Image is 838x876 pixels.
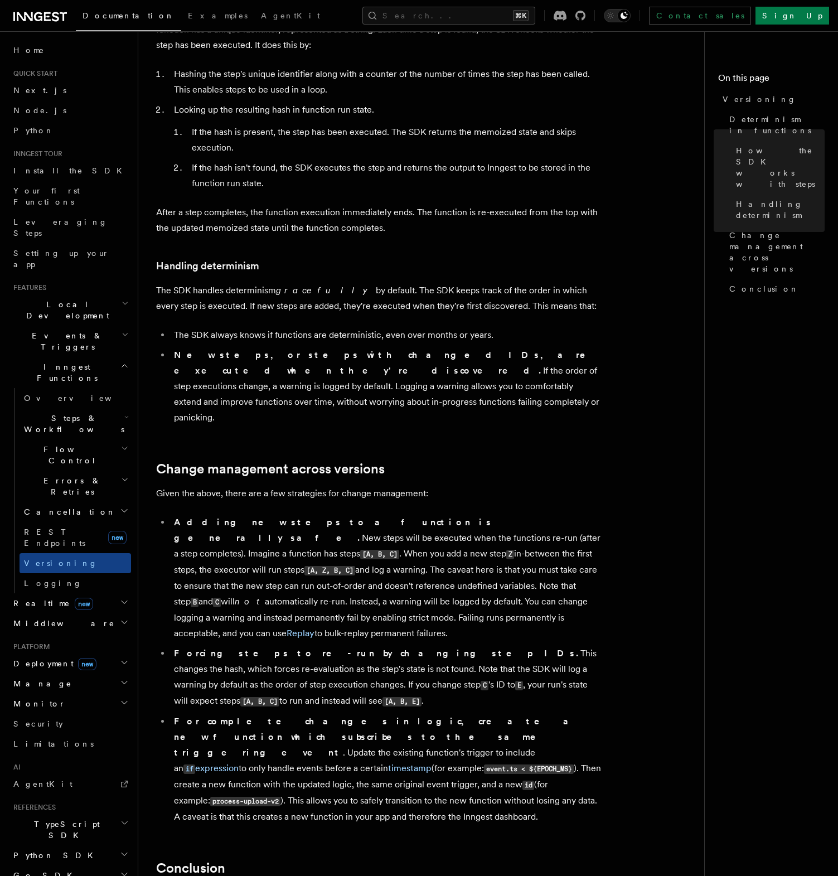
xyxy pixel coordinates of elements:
[9,388,131,593] div: Inngest Functions
[156,486,602,501] p: Given the above, there are a few strategies for change management:
[20,475,121,497] span: Errors & Retries
[188,11,248,20] span: Examples
[725,279,825,299] a: Conclusion
[729,230,825,274] span: Change management across versions
[9,330,122,352] span: Events & Triggers
[515,681,523,690] code: E
[13,106,66,115] span: Node.js
[729,283,799,294] span: Conclusion
[13,780,72,788] span: AgentKit
[24,579,82,588] span: Logging
[736,199,825,221] span: Handling determinism
[9,694,131,714] button: Monitor
[9,299,122,321] span: Local Development
[9,674,131,694] button: Manage
[13,45,45,56] span: Home
[9,120,131,141] a: Python
[506,550,514,559] code: Z
[9,654,131,674] button: Deploymentnew
[20,522,131,553] a: REST Endpointsnew
[382,697,422,706] code: [A, B, E]
[20,439,131,471] button: Flow Control
[725,109,825,141] a: Determinism in functions
[9,149,62,158] span: Inngest tour
[729,114,825,136] span: Determinism in functions
[156,258,259,274] a: Handling determinism
[254,3,327,30] a: AgentKit
[276,285,376,296] em: gracefully
[9,642,50,651] span: Platform
[13,86,66,95] span: Next.js
[9,181,131,212] a: Your first Functions
[723,94,796,105] span: Versioning
[108,531,127,544] span: new
[9,40,131,60] a: Home
[20,408,131,439] button: Steps & Workflows
[9,357,131,388] button: Inngest Functions
[188,160,602,191] li: If the hash isn't found, the SDK executes the step and returns the output to Inngest to be stored...
[9,850,100,861] span: Python SDK
[188,124,602,156] li: If the hash is present, the step has been executed. The SDK returns the memoized state and skips ...
[171,66,602,98] li: Hashing the step's unique identifier along with a counter of the number of times the step has bee...
[732,141,825,194] a: How the SDK works with steps
[9,763,21,772] span: AI
[20,444,121,466] span: Flow Control
[9,212,131,243] a: Leveraging Steps
[240,697,279,706] code: [A, B, C]
[732,194,825,225] a: Handling determinism
[9,814,131,845] button: TypeScript SDK
[191,598,198,607] code: B
[725,225,825,279] a: Change management across versions
[287,628,314,638] a: Replay
[76,3,181,31] a: Documentation
[13,126,54,135] span: Python
[156,461,385,477] a: Change management across versions
[9,326,131,357] button: Events & Triggers
[649,7,751,25] a: Contact sales
[13,249,109,269] span: Setting up your app
[9,678,72,689] span: Manage
[388,763,432,773] a: timestamp
[20,506,116,517] span: Cancellation
[210,797,280,806] code: process-upload-v2
[360,550,399,559] code: [A, B, C]
[213,598,221,607] code: C
[156,283,602,314] p: The SDK handles determinism by default. The SDK keeps track of the order in which every step is e...
[9,294,131,326] button: Local Development
[24,394,139,403] span: Overview
[522,781,534,790] code: id
[9,613,131,633] button: Middleware
[174,517,492,543] strong: Adding new steps to a function is generally safe.
[75,598,93,610] span: new
[9,361,120,384] span: Inngest Functions
[9,714,131,734] a: Security
[13,739,94,748] span: Limitations
[156,860,225,876] a: Conclusion
[174,716,582,758] strong: For complete changes in logic, create a new function which subscribes to the same triggering event
[261,11,320,20] span: AgentKit
[13,719,63,728] span: Security
[20,502,131,522] button: Cancellation
[9,658,96,669] span: Deployment
[9,80,131,100] a: Next.js
[174,350,601,376] strong: New steps, or steps with changed IDs, are executed when they're discovered.
[20,471,131,502] button: Errors & Retries
[20,413,124,435] span: Steps & Workflows
[9,734,131,754] a: Limitations
[171,646,602,709] li: This changes the hash, which forces re-evaluation as the step's state is not found. Note that the...
[20,553,131,573] a: Versioning
[171,714,602,825] li: . Update the existing function's trigger to include an to only handle events before a certain (fo...
[181,3,254,30] a: Examples
[755,7,829,25] a: Sign Up
[183,763,239,773] a: ifexpression
[9,69,57,78] span: Quick start
[20,388,131,408] a: Overview
[718,71,825,89] h4: On this page
[24,559,98,568] span: Versioning
[9,698,66,709] span: Monitor
[235,596,265,607] em: not
[481,681,488,690] code: C
[736,145,825,190] span: How the SDK works with steps
[9,774,131,794] a: AgentKit
[9,598,93,609] span: Realtime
